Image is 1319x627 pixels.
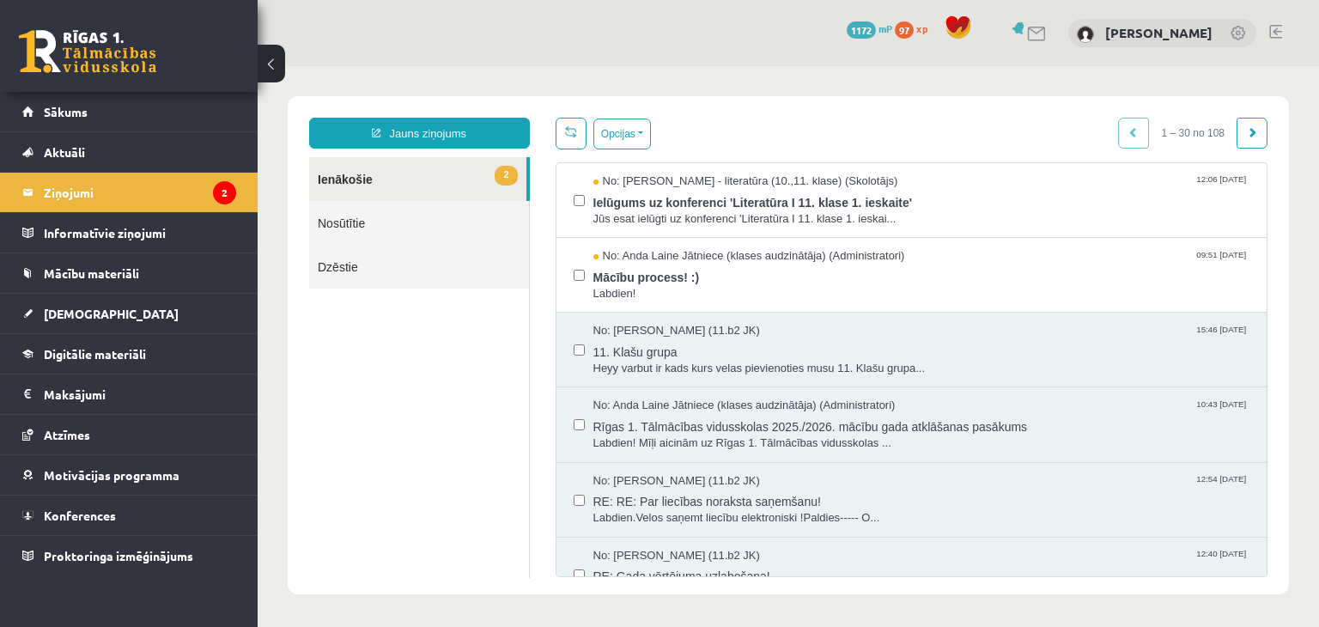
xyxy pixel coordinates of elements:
[44,104,88,119] span: Sākums
[336,348,993,369] span: Rīgas 1. Tālmācības vidusskolas 2025./2026. mācību gada atklāšanas pasākums
[336,444,993,460] span: Labdien.Velos saņemt liecību elektroniski !Paldies----- O...
[878,21,892,35] span: mP
[935,257,992,270] span: 15:46 [DATE]
[22,415,236,454] a: Atzīmes
[935,407,992,420] span: 12:54 [DATE]
[1077,26,1094,43] img: Marta Laķe
[52,135,271,179] a: Nosūtītie
[44,548,193,563] span: Proktoringa izmēģinājums
[44,213,236,253] legend: Informatīvie ziņojumi
[895,21,936,35] a: 97 xp
[22,334,236,374] a: Digitālie materiāli
[44,265,139,281] span: Mācību materiāli
[336,182,647,198] span: No: Anda Laine Jātniece (klases audzinātāja) (Administratori)
[213,181,236,204] i: 2
[935,107,992,120] span: 12:06 [DATE]
[1105,24,1213,41] a: [PERSON_NAME]
[52,179,271,222] a: Dzēstie
[44,173,236,212] legend: Ziņojumi
[336,482,993,535] a: No: [PERSON_NAME] (11.b2 JK) 12:40 [DATE] RE: Gada vērtējuma uzlabošana!
[895,21,914,39] span: 97
[44,374,236,414] legend: Maksājumi
[44,427,90,442] span: Atzīmes
[336,407,993,460] a: No: [PERSON_NAME] (11.b2 JK) 12:54 [DATE] RE: RE: Par liecības noraksta saņemšanu! Labdien.Velos ...
[336,273,993,295] span: 11. Klašu grupa
[22,213,236,253] a: Informatīvie ziņojumi
[891,52,980,82] span: 1 – 30 no 108
[916,21,927,35] span: xp
[336,497,993,519] span: RE: Gada vērtējuma uzlabošana!
[22,92,236,131] a: Sākums
[336,198,993,220] span: Mācību process! :)
[44,346,146,362] span: Digitālie materiāli
[52,91,269,135] a: 2Ienākošie
[22,294,236,333] a: [DEMOGRAPHIC_DATA]
[336,145,993,161] span: Jūs esat ielūgti uz konferenci 'Literatūra I 11. klase 1. ieskai...
[935,482,992,495] span: 12:40 [DATE]
[44,508,116,523] span: Konferences
[336,52,393,83] button: Opcijas
[237,100,259,119] span: 2
[336,407,502,423] span: No: [PERSON_NAME] (11.b2 JK)
[336,369,993,386] span: Labdien! Mīļi aicinām uz Rīgas 1. Tālmācības vidusskolas ...
[22,455,236,495] a: Motivācijas programma
[44,144,85,160] span: Aktuāli
[336,295,993,311] span: Heyy varbut ir kads kurs velas pievienoties musu 11. Klašu grupa...
[336,423,993,444] span: RE: RE: Par liecības noraksta saņemšanu!
[336,182,993,235] a: No: Anda Laine Jātniece (klases audzinātāja) (Administratori) 09:51 [DATE] Mācību process! :) Lab...
[336,482,502,498] span: No: [PERSON_NAME] (11.b2 JK)
[22,374,236,414] a: Maksājumi
[44,306,179,321] span: [DEMOGRAPHIC_DATA]
[22,132,236,172] a: Aktuāli
[19,30,156,73] a: Rīgas 1. Tālmācības vidusskola
[22,536,236,575] a: Proktoringa izmēģinājums
[336,220,993,236] span: Labdien!
[44,467,179,483] span: Motivācijas programma
[336,332,638,348] span: No: Anda Laine Jātniece (klases audzinātāja) (Administratori)
[336,332,993,385] a: No: Anda Laine Jātniece (klases audzinātāja) (Administratori) 10:43 [DATE] Rīgas 1. Tālmācības vi...
[22,253,236,293] a: Mācību materiāli
[935,182,992,195] span: 09:51 [DATE]
[336,124,993,145] span: Ielūgums uz konferenci 'Literatūra I 11. klase 1. ieskaite'
[336,107,641,124] span: No: [PERSON_NAME] - literatūra (10.,11. klase) (Skolotājs)
[52,52,272,82] a: Jauns ziņojums
[336,257,993,310] a: No: [PERSON_NAME] (11.b2 JK) 15:46 [DATE] 11. Klašu grupa Heyy varbut ir kads kurs velas pievieno...
[336,107,993,161] a: No: [PERSON_NAME] - literatūra (10.,11. klase) (Skolotājs) 12:06 [DATE] Ielūgums uz konferenci 'L...
[22,173,236,212] a: Ziņojumi2
[22,496,236,535] a: Konferences
[336,257,502,273] span: No: [PERSON_NAME] (11.b2 JK)
[935,332,992,344] span: 10:43 [DATE]
[847,21,892,35] a: 1172 mP
[847,21,876,39] span: 1172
